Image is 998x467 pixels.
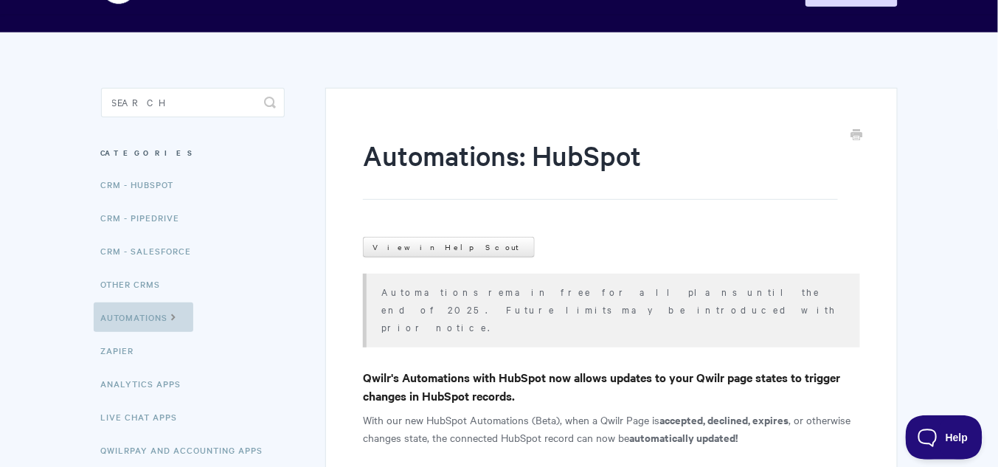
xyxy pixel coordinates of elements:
a: CRM - HubSpot [101,170,185,199]
h4: Qwilr's Automations with HubSpot now allows updates to your Qwilr page states to trigger changes ... [363,368,859,405]
b: automatically updated! [629,429,738,445]
a: View in Help Scout [363,237,535,257]
a: Print this Article [851,128,863,144]
a: QwilrPay and Accounting Apps [101,435,274,465]
h1: Automations: HubSpot [363,136,837,200]
a: CRM - Pipedrive [101,203,191,232]
input: Search [101,88,285,117]
h3: Categories [101,139,285,166]
p: Automations remain free for all plans until the end of 2025. Future limits may be introduced with... [381,283,841,336]
a: Live Chat Apps [101,402,189,432]
p: With our new HubSpot Automations (Beta), when a Qwilr Page is , or otherwise changes state, the c... [363,411,859,446]
iframe: Toggle Customer Support [906,415,983,460]
a: Analytics Apps [101,369,193,398]
a: CRM - Salesforce [101,236,203,266]
b: accepted, declined, expires [659,412,789,427]
a: Automations [94,302,193,332]
a: Zapier [101,336,145,365]
a: Other CRMs [101,269,172,299]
